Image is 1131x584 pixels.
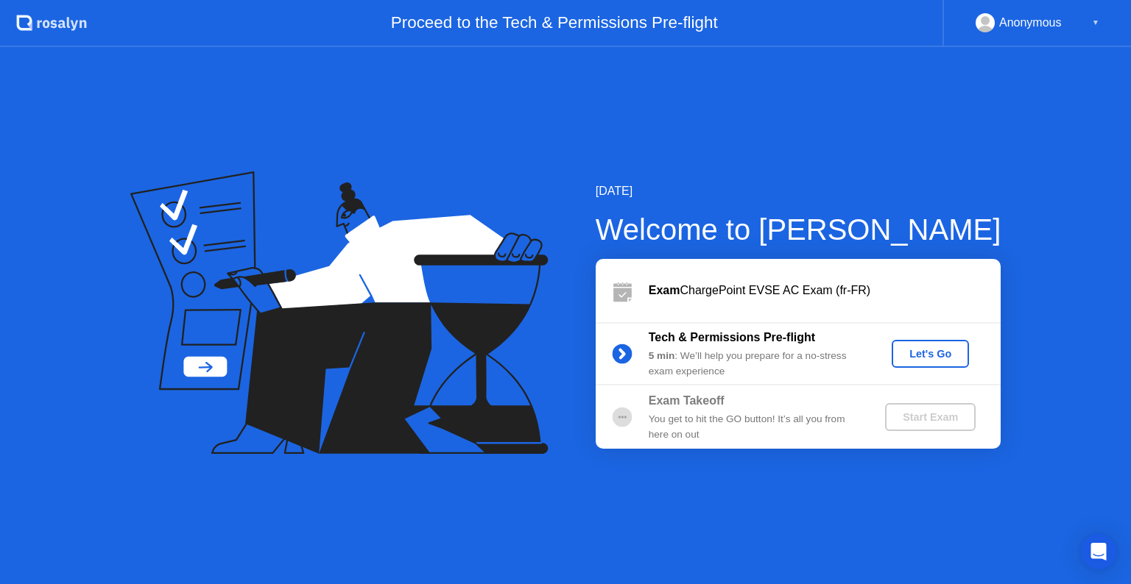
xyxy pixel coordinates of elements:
[999,13,1062,32] div: Anonymous
[649,349,861,379] div: : We’ll help you prepare for a no-stress exam experience
[1092,13,1099,32] div: ▼
[649,331,815,343] b: Tech & Permissions Pre-flight
[596,182,1001,200] div: [DATE]
[1081,534,1116,569] div: Open Intercom Messenger
[649,350,675,361] b: 5 min
[885,403,976,431] button: Start Exam
[649,394,725,407] b: Exam Takeoff
[891,411,970,423] div: Start Exam
[649,282,1001,299] div: ChargePoint EVSE AC Exam (fr-FR)
[649,284,680,296] b: Exam
[649,412,861,442] div: You get to hit the GO button! It’s all you from here on out
[596,207,1001,252] div: Welcome to [PERSON_NAME]
[892,340,969,368] button: Let's Go
[898,348,963,360] div: Let's Go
